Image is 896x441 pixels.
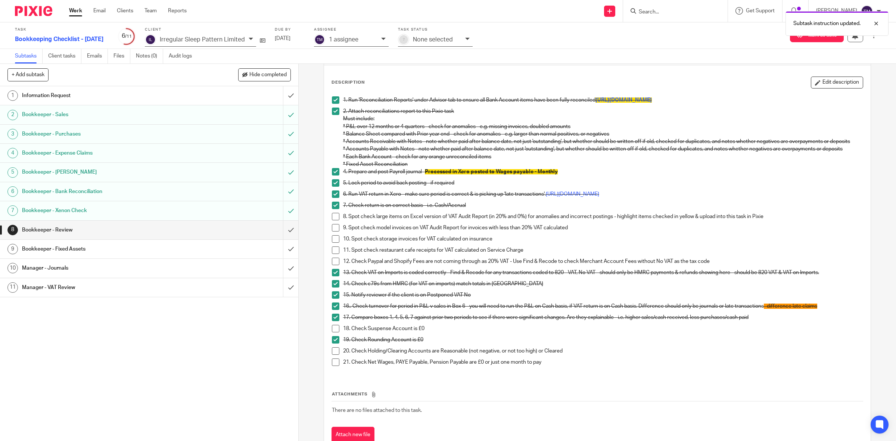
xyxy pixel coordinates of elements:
div: 4 [7,148,18,158]
p: 5. Lock period to avoid back posting - if required [343,179,863,187]
h1: Bookkeeper - Xenon Check [22,205,191,216]
p: 18. Check Suspense Account is £0 [343,325,863,332]
p: 11. Spot check restaurant cafe receipts for VAT calculated on Service Charge [343,246,863,254]
p: 6. Run VAT return in Xero - make sure period is correct & is picking up 'late transactions'. [343,190,863,198]
h1: Bookkeeper - Fixed Assets [22,243,191,255]
div: 2 [7,110,18,120]
a: Clients [117,7,133,15]
a: Audit logs [169,49,197,63]
p: 21. Check Net Wages, PAYE Payable, Pension Payable are £0 or just one month to pay [343,358,863,366]
div: 1 [7,90,18,101]
span: There are no files attached to this task. [332,408,422,413]
div: 6 [118,32,136,40]
h1: Bookkeeper - Purchases [22,128,191,140]
p: 1 assignee [329,36,358,43]
p: Subtask instruction updated. [793,20,861,27]
p: 8. Spot check large items on Excel version of VAT Audit Report (in 20% and 0%) for anomalies and ... [343,213,863,220]
a: Work [69,7,82,15]
h1: Bookkeeper - Sales [22,109,191,120]
p: Description [332,80,365,86]
span: Processed in Xero posted to Wages payable - Monthly [425,169,558,174]
p: * Accounts Receivable with Notes - note whether paid after balance date, not just 'outstanding', ... [343,138,863,145]
p: 15. Notify reviewer if the client is on Postponed VAT No [343,291,863,299]
p: 20. Check Holding/Clearing Accounts are Reasonable (not negative, or not too high) or Cleared [343,347,863,355]
a: Reports [168,7,187,15]
div: 8 [7,225,18,235]
img: svg%3E [145,34,156,45]
h1: Bookkeeper - [PERSON_NAME] [22,167,191,178]
a: Subtasks [15,49,43,63]
img: svg%3E [861,5,873,17]
label: Due by [275,27,305,32]
label: Task status [398,27,473,32]
p: 12. Check Paypal and Shopify Fees are not coming through as 20% VAT - Use Find & Recode to check ... [343,258,863,265]
a: Client tasks [48,49,81,63]
a: [URL][DOMAIN_NAME] [546,192,599,197]
p: * Accounts Payable with Notes - note whether paid after balance date, not just 'outstanding', but... [343,145,863,153]
a: Notes (0) [136,49,163,63]
p: Must include: [343,115,863,122]
p: Irregular Sleep Pattern Limited [160,36,245,43]
img: svg%3E [314,34,325,45]
p: 2. Attach reconciliations report to this Pixie task [343,108,863,115]
p: 7. Check return is on correct basis - i.e. Cash/Accrual [343,202,863,209]
h1: Bookkeeper - Expense Claims [22,147,191,159]
p: 4. Prepare and post Payroll journal - [343,168,863,176]
div: ? [399,35,408,44]
p: * P&L over 12 months or 4 quarters - check for anomalies - e.g. missing invoices, doubled amounts [343,123,863,130]
p: 19. Check Rounding Account is £0 [343,336,863,344]
div: 9 [7,244,18,254]
span: [DATE] [275,36,290,41]
p: 9. Spot check model invoices on VAT Audit Report for invoices with less than 20% VAT calculated [343,224,863,232]
p: 17. Compare boxes 1, 4, 5, 6, 7 against prior two periods to see if there were significant change... [343,314,863,321]
div: 5 [7,167,18,178]
label: Task [15,27,108,32]
h1: Bookkeeper - Review [22,224,191,236]
a: Files [113,49,130,63]
h1: Bookkeeper - Bank Reconciliation [22,186,191,197]
a: Emails [87,49,108,63]
a: Email [93,7,106,15]
span: - difference late claims [764,304,817,309]
p: 14. Check c79s from HMRC (for VAT on imports) match totals in [GEOGRAPHIC_DATA] [343,280,863,288]
h1: Manager - VAT Review [22,282,191,293]
p: * Each Bank Account - check for any orange unreconciled items [343,153,863,161]
img: Pixie [15,6,52,16]
div: 7 [7,205,18,216]
span: Attachments [332,392,368,396]
h1: Manager - Journals [22,263,191,274]
a: Team [144,7,157,15]
p: 1. Run 'Reconciliation Reports' under Advisor tab to ensure all Bank Account items have been full... [343,96,863,104]
button: Edit description [811,77,863,88]
span: Hide completed [249,72,287,78]
p: 13. Check VAT on Imports is coded correctly - Find & Recode for any transactions coded to 820 - V... [343,269,863,276]
div: 11 [7,282,18,293]
div: 3 [7,129,18,139]
div: 10 [7,263,18,273]
p: * Fixed Asset Reconciliation [343,161,863,168]
p: 16.. Check turnover for period in P&L v sales in Box 6 - you will need to run the P&L on Cash bas... [343,302,863,310]
label: Assignee [314,27,389,32]
button: Hide completed [238,68,291,81]
a: [URL][DOMAIN_NAME] [595,97,652,103]
div: 6 [7,186,18,197]
h1: Information Request [22,90,191,101]
p: * Balance Sheet compared with Prior year end - check for anomalies - e.g. larger than normal posi... [343,130,863,138]
button: + Add subtask [7,68,49,81]
small: /11 [125,34,132,38]
label: Client [145,27,265,32]
p: 10. Spot check storage invoices for VAT calculated on insurance [343,235,863,243]
p: None selected [413,36,453,43]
